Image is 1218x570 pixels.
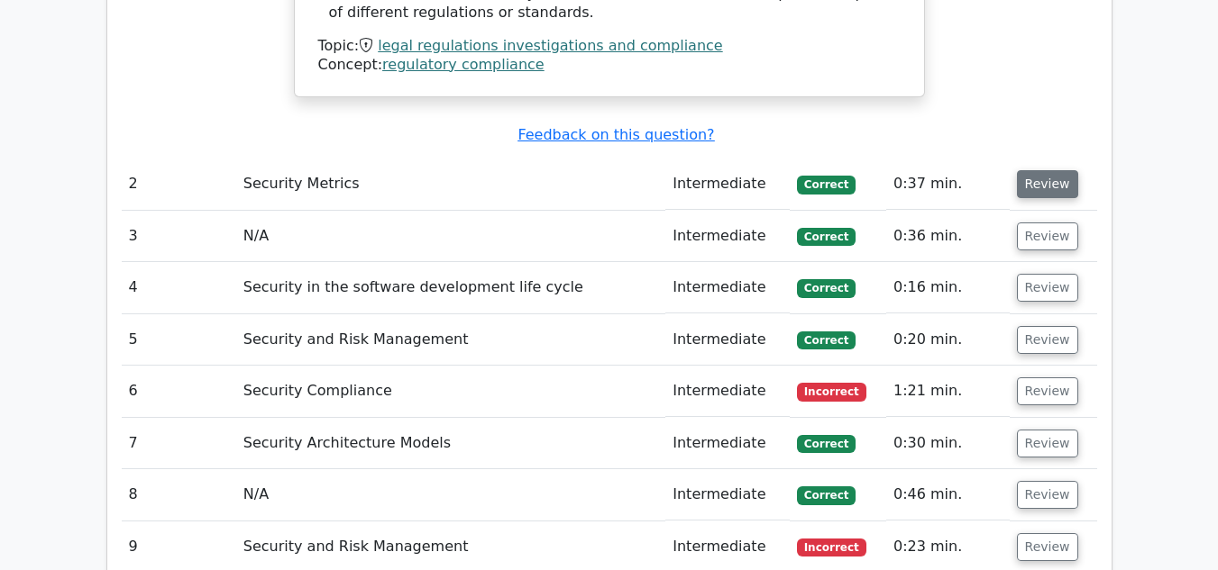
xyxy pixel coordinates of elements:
td: Intermediate [665,211,790,262]
td: Intermediate [665,366,790,417]
span: Correct [797,279,856,297]
button: Review [1017,377,1078,405]
td: 0:36 min. [886,211,1010,262]
button: Review [1017,170,1078,198]
div: Concept: [318,56,901,75]
button: Review [1017,533,1078,561]
div: Topic: [318,37,901,56]
td: 4 [122,262,236,313]
button: Review [1017,222,1078,250]
a: regulatory compliance [382,56,545,73]
a: Feedback on this question? [517,126,714,143]
td: 0:46 min. [886,469,1010,520]
td: Security Metrics [236,158,665,210]
td: 0:16 min. [886,262,1010,313]
td: 0:30 min. [886,418,1010,469]
td: 7 [122,418,236,469]
span: Incorrect [797,383,866,401]
td: 2 [122,158,236,210]
a: legal regulations investigations and compliance [378,37,722,54]
td: N/A [236,211,665,262]
button: Review [1017,274,1078,302]
span: Correct [797,486,856,504]
span: Correct [797,176,856,194]
td: N/A [236,469,665,520]
td: Intermediate [665,418,790,469]
button: Review [1017,481,1078,509]
td: Intermediate [665,469,790,520]
button: Review [1017,326,1078,354]
td: Security Compliance [236,366,665,417]
span: Correct [797,228,856,246]
td: Security and Risk Management [236,314,665,366]
td: 1:21 min. [886,366,1010,417]
span: Incorrect [797,538,866,556]
td: 0:37 min. [886,158,1010,210]
td: Intermediate [665,262,790,313]
td: Security in the software development life cycle [236,262,665,313]
td: 0:20 min. [886,314,1010,366]
td: Security Architecture Models [236,418,665,469]
td: 8 [122,469,236,520]
span: Correct [797,435,856,453]
button: Review [1017,430,1078,457]
td: 6 [122,366,236,417]
td: 3 [122,211,236,262]
td: Intermediate [665,158,790,210]
span: Correct [797,331,856,349]
td: Intermediate [665,314,790,366]
td: 5 [122,314,236,366]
